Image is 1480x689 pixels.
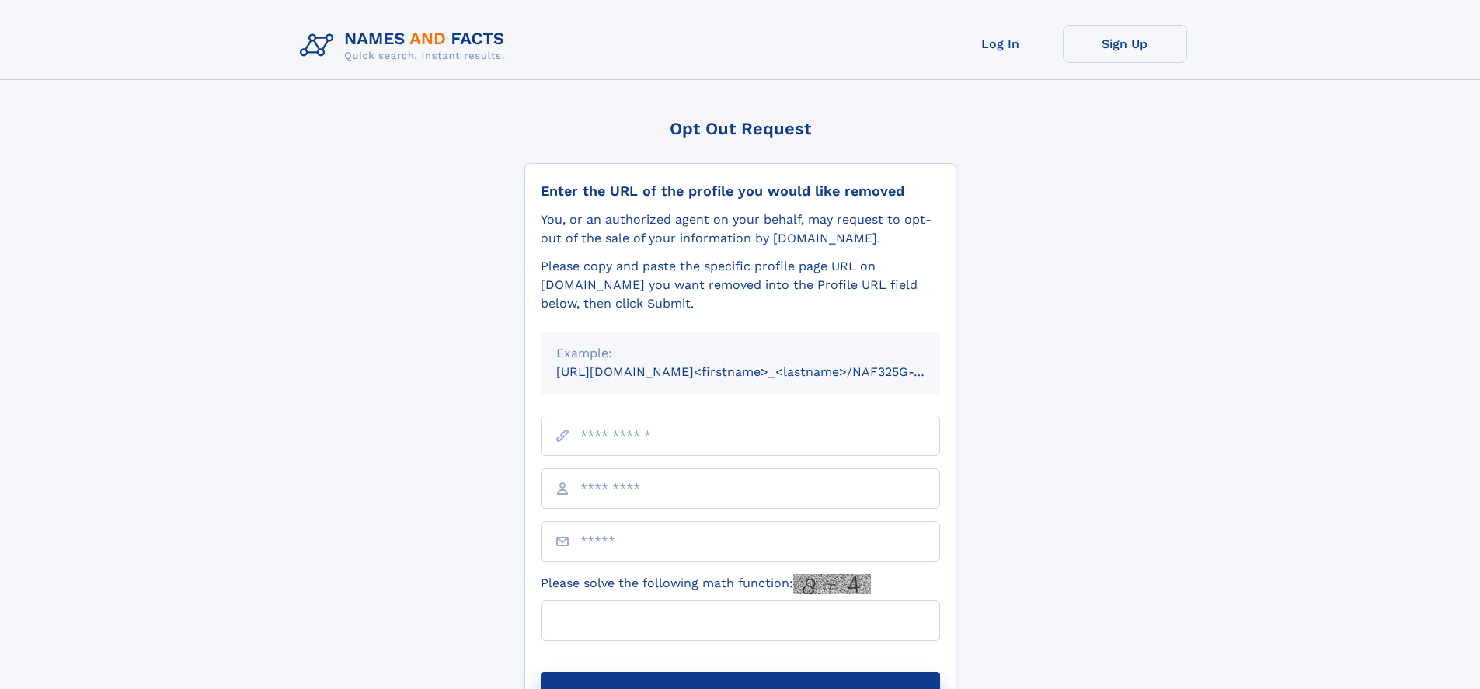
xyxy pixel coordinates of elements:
[556,364,970,379] small: [URL][DOMAIN_NAME]<firstname>_<lastname>/NAF325G-xxxxxxxx
[1063,25,1187,63] a: Sign Up
[541,183,940,200] div: Enter the URL of the profile you would like removed
[541,574,871,594] label: Please solve the following math function:
[294,25,517,67] img: Logo Names and Facts
[938,25,1063,63] a: Log In
[541,257,940,313] div: Please copy and paste the specific profile page URL on [DOMAIN_NAME] you want removed into the Pr...
[524,119,956,138] div: Opt Out Request
[556,344,925,363] div: Example:
[541,211,940,248] div: You, or an authorized agent on your behalf, may request to opt-out of the sale of your informatio...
